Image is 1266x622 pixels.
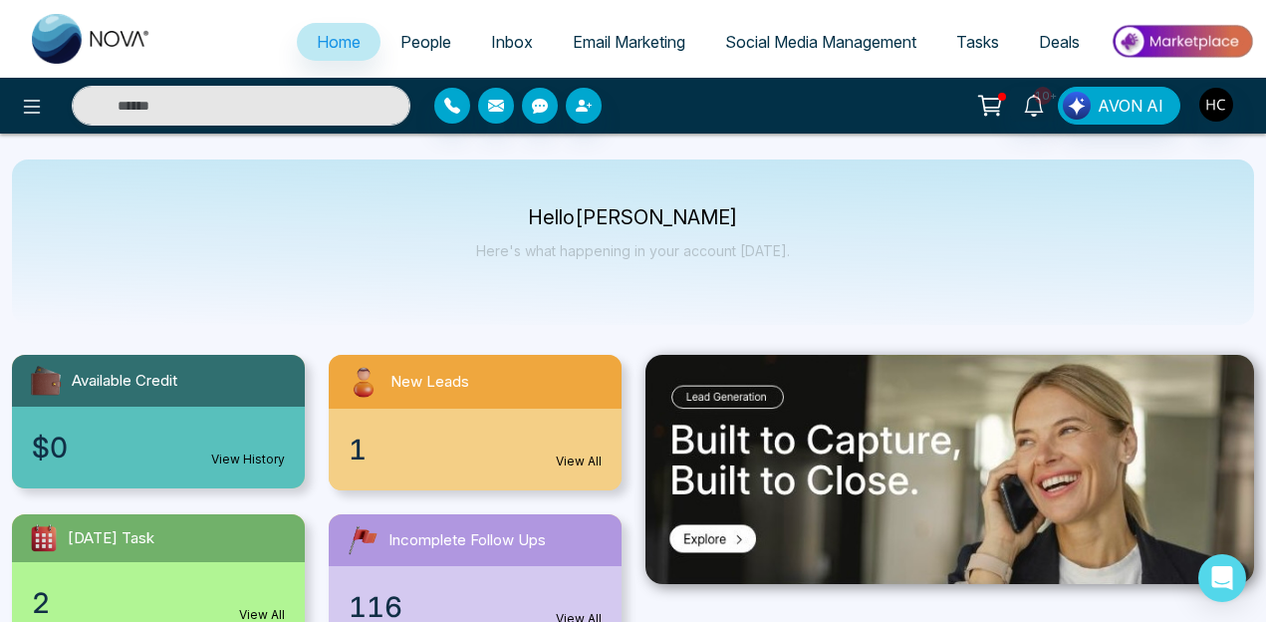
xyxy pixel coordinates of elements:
[1063,92,1091,120] img: Lead Flow
[645,355,1255,584] img: .
[1199,88,1233,122] img: User Avatar
[1198,554,1246,602] div: Open Intercom Messenger
[573,32,685,52] span: Email Marketing
[345,522,380,558] img: followUps.svg
[725,32,916,52] span: Social Media Management
[1058,87,1180,125] button: AVON AI
[211,451,285,468] a: View History
[72,370,177,393] span: Available Credit
[345,363,382,401] img: newLeads.svg
[400,32,451,52] span: People
[556,453,602,470] a: View All
[349,429,367,470] span: 1
[1098,94,1163,118] span: AVON AI
[32,427,68,468] span: $0
[476,242,790,259] p: Here's what happening in your account [DATE].
[1034,87,1052,105] span: 10+
[32,14,151,64] img: Nova CRM Logo
[1110,19,1254,64] img: Market-place.gif
[390,371,469,394] span: New Leads
[317,32,361,52] span: Home
[380,23,471,61] a: People
[1019,23,1100,61] a: Deals
[471,23,553,61] a: Inbox
[317,355,633,490] a: New Leads1View All
[388,529,546,552] span: Incomplete Follow Ups
[28,363,64,399] img: availableCredit.svg
[297,23,380,61] a: Home
[956,32,999,52] span: Tasks
[553,23,705,61] a: Email Marketing
[476,209,790,226] p: Hello [PERSON_NAME]
[705,23,936,61] a: Social Media Management
[1010,87,1058,122] a: 10+
[936,23,1019,61] a: Tasks
[491,32,533,52] span: Inbox
[28,522,60,554] img: todayTask.svg
[1039,32,1080,52] span: Deals
[68,527,154,550] span: [DATE] Task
